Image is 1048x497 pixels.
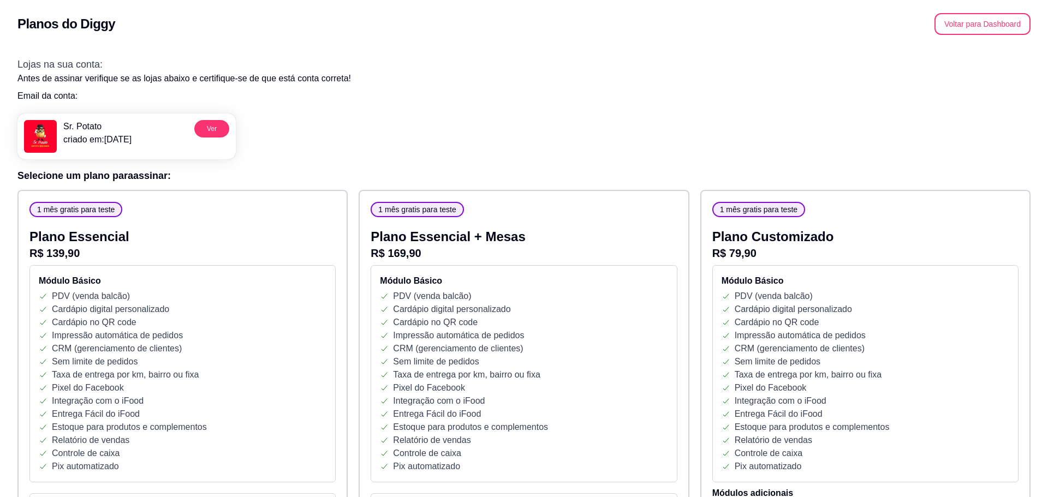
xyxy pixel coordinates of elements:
span: 1 mês gratis para teste [716,204,802,215]
p: Taxa de entrega por km, bairro ou fixa [393,368,540,381]
p: PDV (venda balcão) [393,290,471,303]
p: PDV (venda balcão) [52,290,130,303]
p: CRM (gerenciamento de clientes) [52,342,182,355]
p: Taxa de entrega por km, bairro ou fixa [52,368,199,381]
p: Integração com o iFood [393,394,485,408]
p: Plano Customizado [712,228,1019,245]
p: Impressão automática de pedidos [735,329,866,342]
p: Integração com o iFood [52,394,144,408]
p: Cardápio no QR code [393,316,478,329]
p: Cardápio digital personalizado [735,303,852,316]
p: Estoque para produtos e complementos [52,421,207,434]
p: Pixel do Facebook [52,381,124,394]
p: Plano Essencial + Mesas [371,228,677,245]
p: Controle de caixa [735,447,803,460]
p: Sem limite de pedidos [735,355,820,368]
p: criado em: [DATE] [63,133,132,146]
h3: Selecione um plano para assinar : [17,168,1031,183]
p: Cardápio no QR code [52,316,136,329]
p: Sr. Potato [63,120,132,133]
p: Controle de caixa [393,447,461,460]
button: Voltar para Dashboard [934,13,1031,35]
h4: Módulo Básico [380,274,668,288]
p: Pixel do Facebook [735,381,807,394]
p: Controle de caixa [52,447,120,460]
p: Cardápio digital personalizado [52,303,169,316]
p: CRM (gerenciamento de clientes) [393,342,523,355]
span: 1 mês gratis para teste [374,204,460,215]
p: Entrega Fácil do iFood [52,408,140,421]
p: PDV (venda balcão) [735,290,813,303]
p: Impressão automática de pedidos [393,329,524,342]
img: menu logo [24,120,57,153]
p: Integração com o iFood [735,394,826,408]
h2: Planos do Diggy [17,15,115,33]
p: Taxa de entrega por km, bairro ou fixa [735,368,882,381]
h3: Lojas na sua conta: [17,57,1031,72]
p: CRM (gerenciamento de clientes) [735,342,865,355]
p: Estoque para produtos e complementos [735,421,890,434]
p: Relatório de vendas [393,434,471,447]
a: Voltar para Dashboard [934,19,1031,28]
p: Estoque para produtos e complementos [393,421,548,434]
p: Relatório de vendas [735,434,812,447]
p: Entrega Fácil do iFood [735,408,823,421]
p: Impressão automática de pedidos [52,329,183,342]
p: Pix automatizado [735,460,802,473]
p: R$ 79,90 [712,245,1019,261]
p: Relatório de vendas [52,434,129,447]
p: Sem limite de pedidos [393,355,479,368]
h4: Módulo Básico [39,274,326,288]
p: Sem limite de pedidos [52,355,138,368]
h4: Módulo Básico [722,274,1009,288]
p: Pix automatizado [52,460,119,473]
p: Entrega Fácil do iFood [393,408,481,421]
p: Antes de assinar verifique se as lojas abaixo e certifique-se de que está conta correta! [17,72,1031,85]
p: R$ 139,90 [29,245,336,261]
p: R$ 169,90 [371,245,677,261]
p: Cardápio no QR code [735,316,819,329]
p: Plano Essencial [29,228,336,245]
p: Pixel do Facebook [393,381,465,394]
span: 1 mês gratis para teste [33,204,119,215]
p: Pix automatizado [393,460,460,473]
p: Email da conta: [17,89,1031,103]
button: Ver [194,120,229,137]
p: Cardápio digital personalizado [393,303,510,316]
a: menu logoSr. Potatocriado em:[DATE]Ver [17,113,236,159]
